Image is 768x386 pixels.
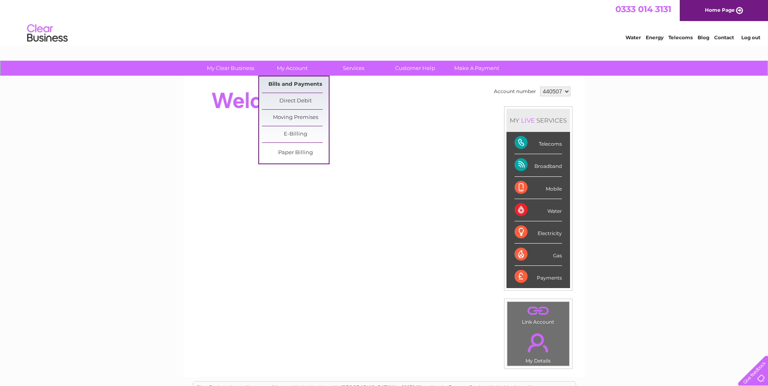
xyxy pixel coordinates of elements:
[259,61,325,76] a: My Account
[625,34,641,40] a: Water
[741,34,760,40] a: Log out
[515,154,562,176] div: Broadband
[515,177,562,199] div: Mobile
[262,76,329,93] a: Bills and Payments
[507,301,570,327] td: Link Account
[615,4,671,14] a: 0333 014 3131
[197,61,264,76] a: My Clear Business
[515,221,562,244] div: Electricity
[507,327,570,366] td: My Details
[714,34,734,40] a: Contact
[646,34,664,40] a: Energy
[515,266,562,288] div: Payments
[515,244,562,266] div: Gas
[382,61,449,76] a: Customer Help
[262,145,329,161] a: Paper Billing
[668,34,693,40] a: Telecoms
[509,329,567,357] a: .
[262,126,329,142] a: E-Billing
[262,110,329,126] a: Moving Premises
[193,4,576,39] div: Clear Business is a trading name of Verastar Limited (registered in [GEOGRAPHIC_DATA] No. 3667643...
[515,132,562,154] div: Telecoms
[443,61,510,76] a: Make A Payment
[506,109,570,132] div: MY SERVICES
[519,117,536,124] div: LIVE
[509,304,567,318] a: .
[320,61,387,76] a: Services
[492,85,538,98] td: Account number
[27,21,68,46] img: logo.png
[698,34,709,40] a: Blog
[515,199,562,221] div: Water
[262,93,329,109] a: Direct Debit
